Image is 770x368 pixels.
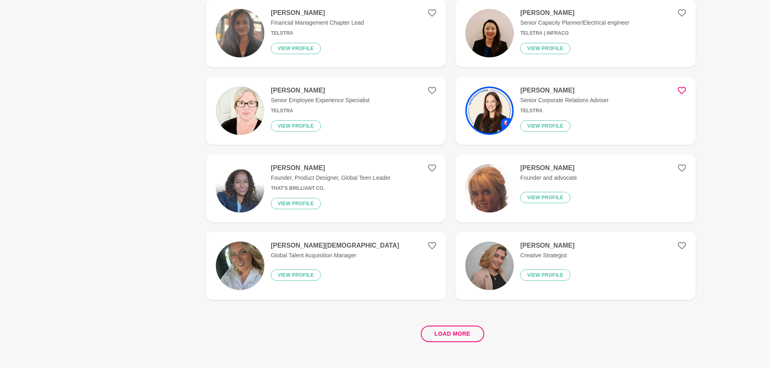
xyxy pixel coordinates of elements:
[271,198,321,209] button: View profile
[271,164,390,172] h4: [PERSON_NAME]
[271,185,390,191] h6: That's Brilliant Co.
[520,86,609,95] h4: [PERSON_NAME]
[271,242,399,250] h4: [PERSON_NAME][DEMOGRAPHIC_DATA]
[520,242,574,250] h4: [PERSON_NAME]
[271,86,369,95] h4: [PERSON_NAME]
[271,174,390,182] p: Founder, Product Designer, Global Teen Leader
[520,174,577,182] p: Founder and advocate
[465,9,514,57] img: 49f725dcccdd8bf20ef7723de0b376859f0749ad-800x800.jpg
[520,251,574,260] p: Creative Strategist
[271,269,321,281] button: View profile
[216,9,264,57] img: dbd646e5a69572db4a1904c898541240c071e52b-2316x3088.jpg
[456,232,695,300] a: [PERSON_NAME]Creative StrategistView profile
[456,154,695,222] a: [PERSON_NAME]Founder and advocateView profile
[271,9,364,17] h4: [PERSON_NAME]
[271,43,321,54] button: View profile
[465,164,514,212] img: 11efa73726d150086d39d59a83bc723f66f1fc14-1170x2532.png
[206,232,446,300] a: [PERSON_NAME][DEMOGRAPHIC_DATA]Global Talent Acquisition ManagerView profile
[271,120,321,132] button: View profile
[206,77,446,145] a: [PERSON_NAME]Senior Employee Experience SpecialistTelstraView profile
[520,120,570,132] button: View profile
[520,96,609,105] p: Senior Corporate Relations Adviser
[520,164,577,172] h4: [PERSON_NAME]
[520,19,629,27] p: Senior Capacity Planner/Electrical engineer
[465,242,514,290] img: 90f91889d58dbf0f15c0de29dd3d2b6802e5f768-900x900.png
[520,108,609,114] h6: Telstra
[216,164,264,212] img: 10ae00dc19ef083c19b616f4b2cfd203031c9714-800x800.jpg
[520,9,629,17] h4: [PERSON_NAME]
[271,108,369,114] h6: Telstra
[271,30,364,36] h6: Telstra
[206,154,446,222] a: [PERSON_NAME]Founder, Product Designer, Global Teen LeaderThat's Brilliant Co.View profile
[465,86,514,135] img: 418eed57115aca911ab3132ca83da76a70174570-1600x1600.jpg
[520,30,629,36] h6: Telstra | InfraCo
[520,269,570,281] button: View profile
[520,192,570,203] button: View profile
[421,326,484,342] button: Load more
[271,19,364,27] p: Financial Management Chapter Lead
[271,96,369,105] p: Senior Employee Experience Specialist
[456,77,695,145] a: [PERSON_NAME]Senior Corporate Relations AdviserTelstraView profile
[216,242,264,290] img: 7c9c67ee75fafd79ccb1403527cc5b3bb7fe531a-2316x3088.jpg
[271,251,399,260] p: Global Talent Acquisition Manager
[216,86,264,135] img: 76d71eafe8075d13eeea03039b9742996b9cd231-1968x2624.jpg
[520,43,570,54] button: View profile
